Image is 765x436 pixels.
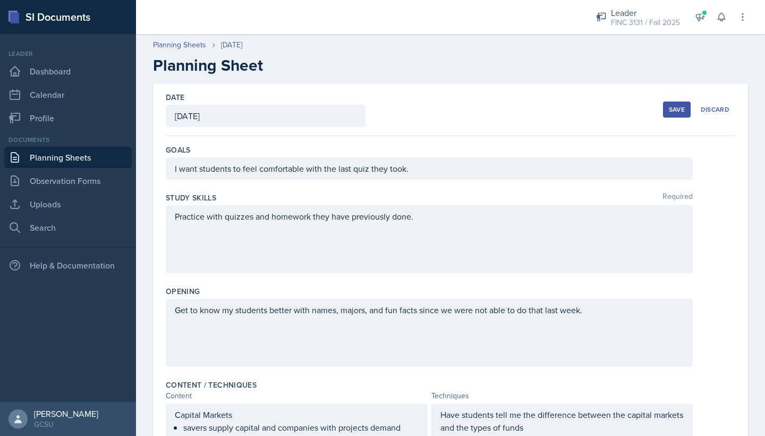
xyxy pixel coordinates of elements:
a: Profile [4,107,132,129]
div: Save [669,105,685,114]
a: Calendar [4,84,132,105]
label: Study Skills [166,192,216,203]
div: Leader [4,49,132,58]
p: I want students to feel comfortable with the last quiz they took. [175,162,684,175]
a: Planning Sheets [153,39,206,51]
div: Techniques [431,390,693,401]
div: Help & Documentation [4,255,132,276]
p: Have students tell me the difference between the capital markets and the types of funds [440,408,684,434]
p: Practice with quizzes and homework they have previously done. [175,210,684,223]
label: Goals [166,145,191,155]
a: Observation Forms [4,170,132,191]
label: Content / Techniques [166,380,257,390]
p: Get to know my students better with names, majors, and fun facts since we were not able to do tha... [175,304,684,316]
h2: Planning Sheet [153,56,748,75]
button: Save [663,102,691,118]
div: Discard [701,105,729,114]
div: GCSU [34,419,98,430]
div: [DATE] [221,39,242,51]
div: FINC 3131 / Fall 2025 [611,17,680,28]
span: Required [662,192,693,203]
a: Dashboard [4,61,132,82]
div: Content [166,390,427,401]
a: Planning Sheets [4,147,132,168]
div: Documents [4,135,132,145]
label: Date [166,92,184,103]
p: Capital Markets [175,408,418,421]
div: [PERSON_NAME] [34,408,98,419]
label: Opening [166,286,200,297]
a: Uploads [4,194,132,215]
button: Discard [695,102,735,118]
a: Search [4,217,132,238]
div: Leader [611,6,680,19]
